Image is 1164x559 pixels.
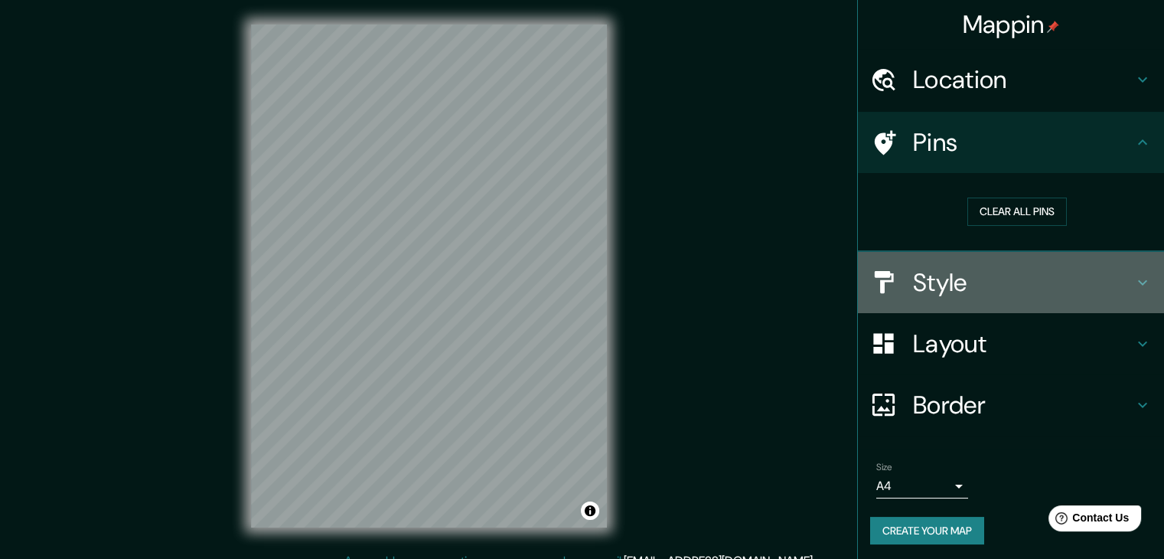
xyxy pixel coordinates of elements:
div: Border [858,374,1164,436]
h4: Border [913,390,1133,420]
img: pin-icon.png [1047,21,1059,33]
h4: Layout [913,329,1133,359]
button: Toggle attribution [581,502,599,520]
h4: Style [913,267,1133,298]
iframe: Help widget launcher [1028,499,1147,542]
h4: Mappin [963,9,1060,40]
div: Pins [858,112,1164,173]
h4: Location [913,64,1133,95]
div: Layout [858,313,1164,374]
div: Location [858,49,1164,110]
div: A4 [876,474,968,499]
label: Size [876,460,892,473]
div: Style [858,252,1164,313]
h4: Pins [913,127,1133,158]
button: Create your map [870,517,984,545]
button: Clear all pins [967,198,1067,226]
canvas: Map [251,25,607,528]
